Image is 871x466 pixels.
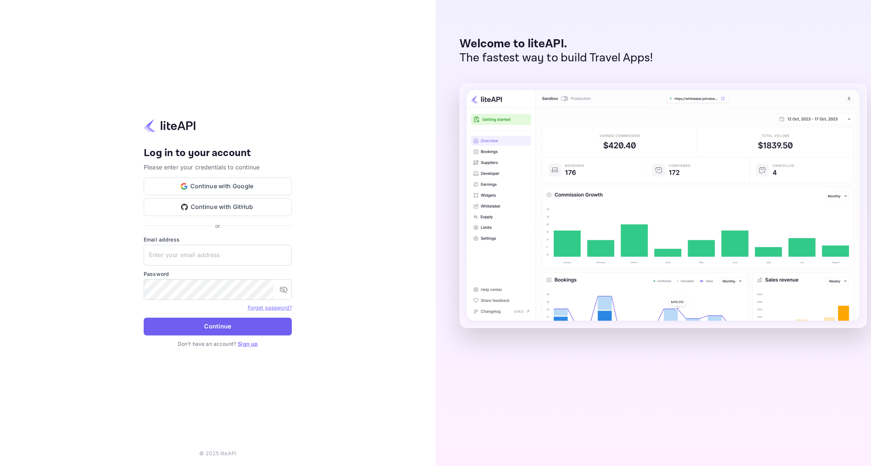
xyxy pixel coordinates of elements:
p: © 2025 liteAPI [199,449,236,457]
a: Sign up [238,341,258,347]
p: Please enter your credentials to continue [144,163,292,172]
input: Enter your email address [144,245,292,266]
p: Don't have an account? [144,340,292,348]
img: liteapi [144,118,196,133]
h4: Log in to your account [144,147,292,160]
img: liteAPI Dashboard Preview [460,83,867,328]
label: Password [144,270,292,278]
button: Continue with Google [144,178,292,195]
a: Forget password? [248,304,292,311]
button: toggle password visibility [276,282,291,297]
button: Continue [144,318,292,335]
p: The fastest way to build Travel Apps! [460,51,653,65]
a: Forget password? [248,304,292,311]
label: Email address [144,236,292,243]
p: or [215,222,220,230]
button: Continue with GitHub [144,198,292,216]
p: Welcome to liteAPI. [460,37,653,51]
